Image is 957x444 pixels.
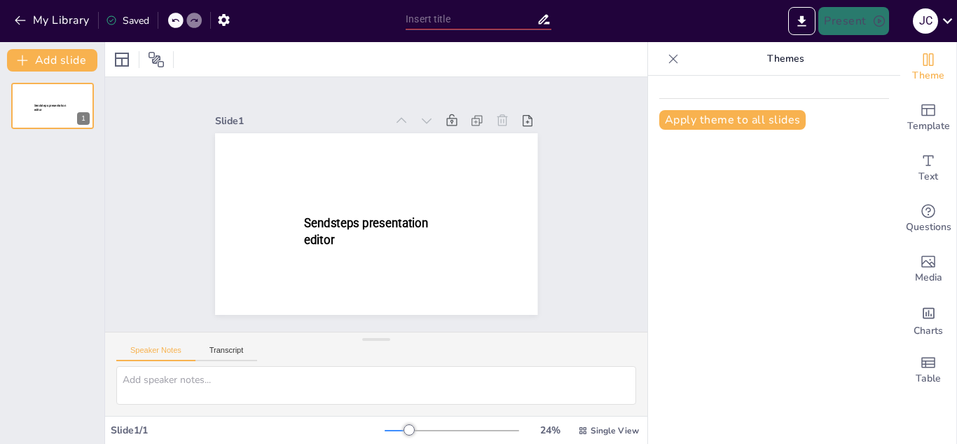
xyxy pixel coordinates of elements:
div: 1 [77,112,90,125]
span: Table [916,371,941,386]
div: Layout [111,48,133,71]
button: Speaker Notes [116,346,195,361]
button: Apply theme to all slides [659,110,806,130]
button: J C [913,7,938,35]
div: Saved [106,14,149,27]
p: Themes [684,42,886,76]
span: Theme [912,68,944,83]
button: Export to PowerPoint [788,7,815,35]
button: My Library [11,9,95,32]
button: Transcript [195,346,258,361]
span: Single View [591,425,639,436]
div: Add ready made slides [900,93,956,143]
div: Add charts and graphs [900,295,956,345]
span: Position [148,51,165,68]
span: Template [907,119,950,134]
div: J C [913,8,938,34]
button: Present [818,7,888,35]
span: Sendsteps presentation editor [34,104,66,112]
div: Slide 1 [215,114,386,128]
span: Questions [906,220,951,235]
span: Text [918,169,938,184]
div: Add a table [900,345,956,396]
span: Sendsteps presentation editor [304,217,428,247]
div: 24 % [533,424,567,437]
div: Add text boxes [900,143,956,194]
div: Add images, graphics, shapes or video [900,244,956,295]
div: 1 [11,83,94,129]
input: Insert title [406,9,537,29]
button: Add slide [7,49,97,72]
div: Get real-time input from your audience [900,194,956,244]
div: Change the overall theme [900,42,956,93]
span: Charts [914,323,943,339]
span: Media [915,270,942,285]
div: Slide 1 / 1 [111,424,385,437]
